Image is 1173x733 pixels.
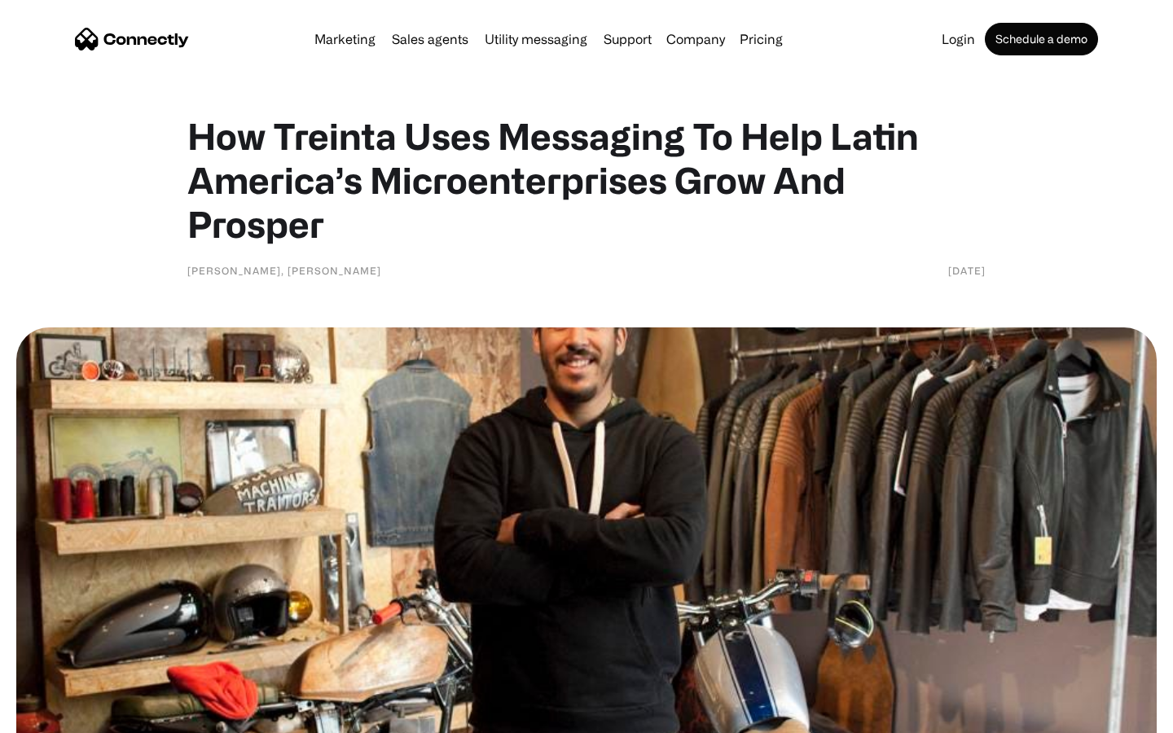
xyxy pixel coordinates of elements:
a: Support [597,33,658,46]
aside: Language selected: English [16,704,98,727]
ul: Language list [33,704,98,727]
a: Sales agents [385,33,475,46]
a: Login [935,33,982,46]
h1: How Treinta Uses Messaging To Help Latin America’s Microenterprises Grow And Prosper [187,114,986,246]
a: Pricing [733,33,789,46]
a: Schedule a demo [985,23,1098,55]
a: Marketing [308,33,382,46]
a: Utility messaging [478,33,594,46]
div: [DATE] [948,262,986,279]
div: [PERSON_NAME], [PERSON_NAME] [187,262,381,279]
div: Company [666,28,725,50]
